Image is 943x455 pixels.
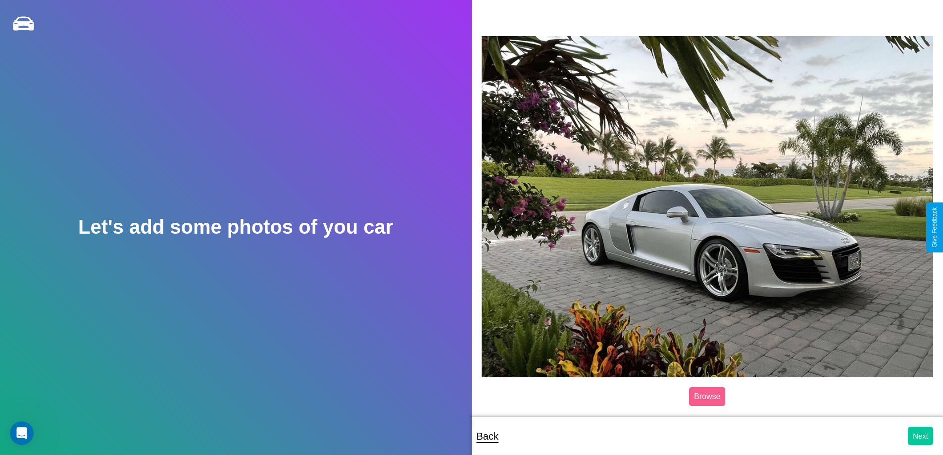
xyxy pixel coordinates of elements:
[78,216,393,238] h2: Let's add some photos of you car
[689,387,725,406] label: Browse
[908,427,933,445] button: Next
[931,207,938,248] div: Give Feedback
[10,421,34,445] iframe: Intercom live chat
[477,427,498,445] p: Back
[482,36,934,377] img: posted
